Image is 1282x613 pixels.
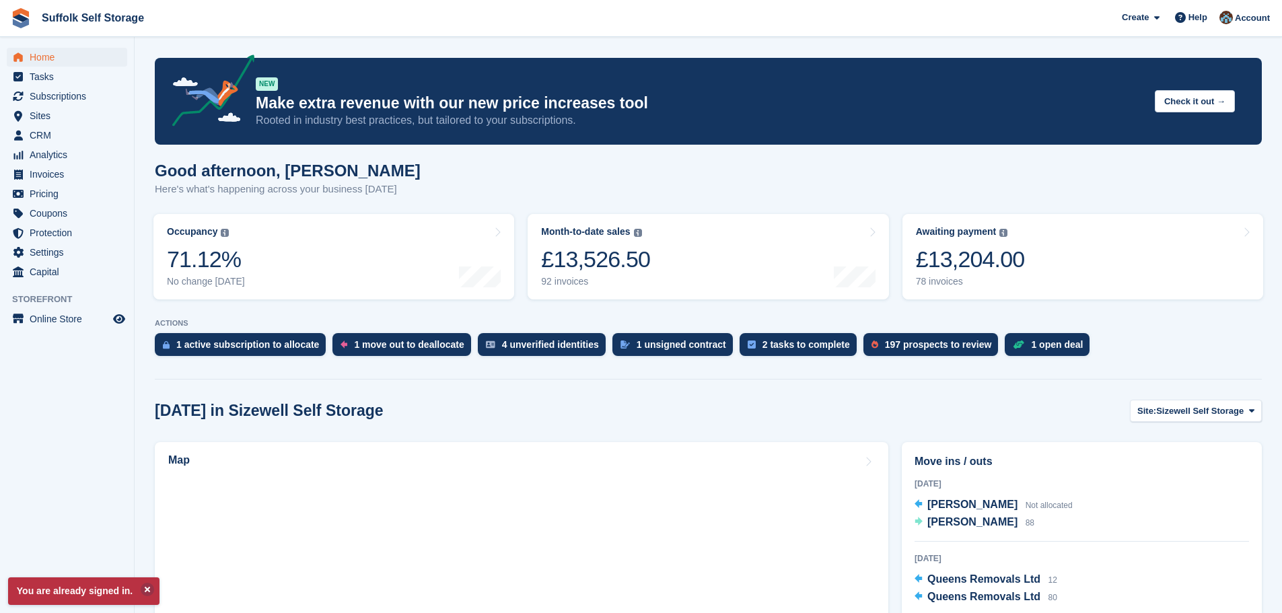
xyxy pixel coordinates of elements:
h2: Move ins / outs [915,454,1249,470]
span: 80 [1048,593,1057,602]
span: Invoices [30,165,110,184]
a: Queens Removals Ltd 80 [915,589,1057,606]
a: menu [7,87,127,106]
a: Queens Removals Ltd 12 [915,571,1057,589]
div: 1 open deal [1031,339,1083,350]
div: [DATE] [915,478,1249,490]
a: 197 prospects to review [863,333,1005,363]
div: NEW [256,77,278,91]
a: menu [7,204,127,223]
div: Awaiting payment [916,226,997,238]
a: menu [7,310,127,328]
p: Make extra revenue with our new price increases tool [256,94,1144,113]
span: Protection [30,223,110,242]
img: contract_signature_icon-13c848040528278c33f63329250d36e43548de30e8caae1d1a13099fd9432cc5.svg [620,340,630,349]
img: icon-info-grey-7440780725fd019a000dd9b08b2336e03edf1995a4989e88bcd33f0948082b44.svg [221,229,229,237]
img: price-adjustments-announcement-icon-8257ccfd72463d97f412b2fc003d46551f7dbcb40ab6d574587a9cd5c0d94... [161,55,255,131]
span: Analytics [30,145,110,164]
div: No change [DATE] [167,276,245,287]
span: 88 [1026,518,1034,528]
p: Here's what's happening across your business [DATE] [155,182,421,197]
span: Subscriptions [30,87,110,106]
a: Awaiting payment £13,204.00 78 invoices [902,214,1263,299]
a: 1 unsigned contract [612,333,740,363]
p: You are already signed in. [8,577,159,605]
img: icon-info-grey-7440780725fd019a000dd9b08b2336e03edf1995a4989e88bcd33f0948082b44.svg [634,229,642,237]
span: Storefront [12,293,134,306]
span: Online Store [30,310,110,328]
a: menu [7,48,127,67]
img: move_outs_to_deallocate_icon-f764333ba52eb49d3ac5e1228854f67142a1ed5810a6f6cc68b1a99e826820c5.svg [341,340,347,349]
a: menu [7,106,127,125]
a: menu [7,67,127,86]
a: menu [7,126,127,145]
img: icon-info-grey-7440780725fd019a000dd9b08b2336e03edf1995a4989e88bcd33f0948082b44.svg [999,229,1007,237]
a: [PERSON_NAME] Not allocated [915,497,1073,514]
p: Rooted in industry best practices, but tailored to your subscriptions. [256,113,1144,128]
div: 2 tasks to complete [762,339,850,350]
span: Sites [30,106,110,125]
div: 4 unverified identities [502,339,599,350]
span: Pricing [30,184,110,203]
span: 12 [1048,575,1057,585]
img: verify_identity-adf6edd0f0f0b5bbfe63781bf79b02c33cf7c696d77639b501bdc392416b5a36.svg [486,340,495,349]
a: 1 open deal [1005,333,1096,363]
a: Month-to-date sales £13,526.50 92 invoices [528,214,888,299]
span: CRM [30,126,110,145]
a: menu [7,145,127,164]
h2: [DATE] in Sizewell Self Storage [155,402,384,420]
div: 1 active subscription to allocate [176,339,319,350]
span: Help [1188,11,1207,24]
span: Not allocated [1026,501,1073,510]
div: £13,204.00 [916,246,1025,273]
a: menu [7,223,127,242]
span: Settings [30,243,110,262]
div: 78 invoices [916,276,1025,287]
div: 71.12% [167,246,245,273]
div: 1 move out to deallocate [354,339,464,350]
div: £13,526.50 [541,246,650,273]
span: Tasks [30,67,110,86]
a: Occupancy 71.12% No change [DATE] [153,214,514,299]
h1: Good afternoon, [PERSON_NAME] [155,161,421,180]
div: [DATE] [915,552,1249,565]
a: menu [7,184,127,203]
a: Preview store [111,311,127,327]
img: stora-icon-8386f47178a22dfd0bd8f6a31ec36ba5ce8667c1dd55bd0f319d3a0aa187defe.svg [11,8,31,28]
span: Sizewell Self Storage [1156,404,1244,418]
a: 4 unverified identities [478,333,612,363]
img: task-75834270c22a3079a89374b754ae025e5fb1db73e45f91037f5363f120a921f8.svg [748,340,756,349]
a: Suffolk Self Storage [36,7,149,29]
span: [PERSON_NAME] [927,499,1018,510]
a: menu [7,243,127,262]
span: Account [1235,11,1270,25]
img: active_subscription_to_allocate_icon-d502201f5373d7db506a760aba3b589e785aa758c864c3986d89f69b8ff3... [163,340,170,349]
img: prospect-51fa495bee0391a8d652442698ab0144808aea92771e9ea1ae160a38d050c398.svg [871,340,878,349]
a: menu [7,262,127,281]
h2: Map [168,454,190,466]
button: Site: Sizewell Self Storage [1130,400,1262,422]
div: 1 unsigned contract [637,339,726,350]
a: menu [7,165,127,184]
span: Queens Removals Ltd [927,573,1040,585]
p: ACTIONS [155,319,1262,328]
a: 1 active subscription to allocate [155,333,332,363]
a: 1 move out to deallocate [332,333,477,363]
div: Month-to-date sales [541,226,630,238]
span: Site: [1137,404,1156,418]
a: [PERSON_NAME] 88 [915,514,1034,532]
div: 197 prospects to review [885,339,992,350]
button: Check it out → [1155,90,1235,112]
span: Coupons [30,204,110,223]
span: Home [30,48,110,67]
div: 92 invoices [541,276,650,287]
span: Capital [30,262,110,281]
span: Queens Removals Ltd [927,591,1040,602]
span: Create [1122,11,1149,24]
a: 2 tasks to complete [740,333,863,363]
span: [PERSON_NAME] [927,516,1018,528]
img: Lisa Furneaux [1219,11,1233,24]
img: deal-1b604bf984904fb50ccaf53a9ad4b4a5d6e5aea283cecdc64d6e3604feb123c2.svg [1013,340,1024,349]
div: Occupancy [167,226,217,238]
